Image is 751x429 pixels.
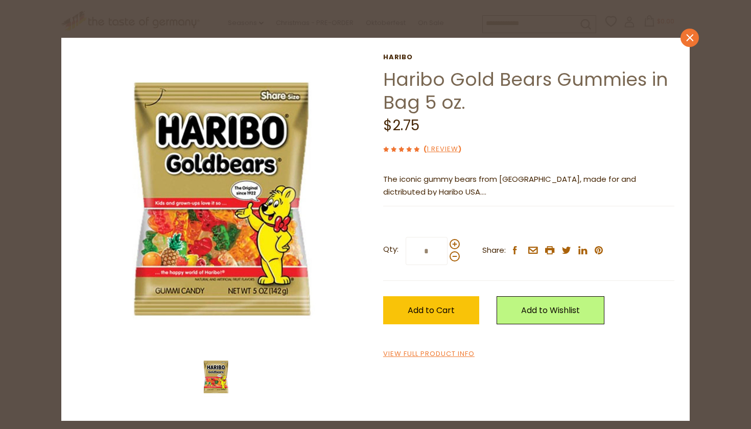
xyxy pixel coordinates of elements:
[383,296,479,324] button: Add to Cart
[383,53,674,61] a: Haribo
[424,144,461,154] span: ( )
[77,53,368,345] img: Haribo Gold Bears Gummies in Bag
[383,349,475,360] a: View Full Product Info
[482,244,506,257] span: Share:
[383,115,419,135] span: $2.75
[427,144,458,155] a: 1 Review
[383,243,398,256] strong: Qty:
[408,304,455,316] span: Add to Cart
[497,296,604,324] a: Add to Wishlist
[383,66,668,115] a: Haribo Gold Bears Gummies in Bag 5 oz.
[196,356,237,397] img: Haribo Gold Bears Gummies in Bag
[406,237,448,265] input: Qty:
[383,173,674,199] p: The iconic gummy bears from [GEOGRAPHIC_DATA], made for and dictributed by Haribo USA.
